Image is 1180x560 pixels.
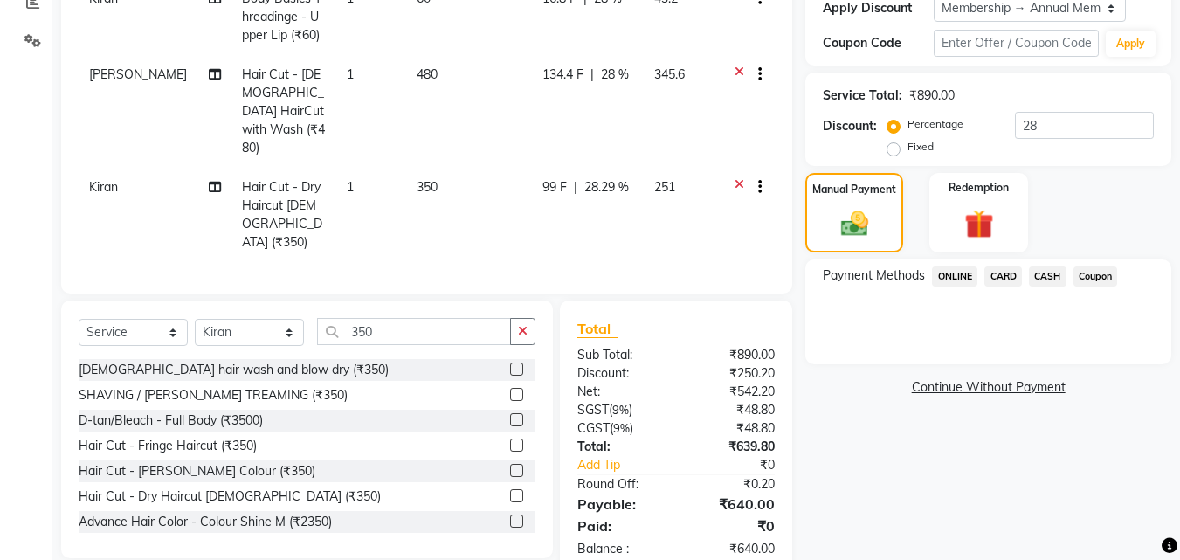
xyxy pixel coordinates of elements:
span: Coupon [1073,266,1118,287]
div: ₹0 [695,456,789,474]
span: [PERSON_NAME] [89,66,187,82]
a: Add Tip [564,456,694,474]
span: CARD [984,266,1022,287]
span: Hair Cut - Dry Haircut [DEMOGRAPHIC_DATA] (₹350) [242,179,322,250]
span: 480 [417,66,438,82]
span: 251 [654,179,675,195]
span: Kiran [89,179,118,195]
div: ₹640.00 [676,540,788,558]
label: Redemption [949,180,1009,196]
div: ₹48.80 [676,419,788,438]
div: Hair Cut - Dry Haircut [DEMOGRAPHIC_DATA] (₹350) [79,487,381,506]
div: Discount: [823,117,877,135]
div: ( ) [564,419,676,438]
span: ONLINE [932,266,977,287]
span: 99 F [542,178,567,197]
div: Net: [564,383,676,401]
div: Total: [564,438,676,456]
span: 1 [347,179,354,195]
div: Round Off: [564,475,676,494]
div: SHAVING / [PERSON_NAME] TREAMING (₹350) [79,386,348,404]
span: Hair Cut - [DEMOGRAPHIC_DATA] HairCut with Wash (₹480) [242,66,325,156]
button: Apply [1106,31,1156,57]
span: 350 [417,179,438,195]
span: CASH [1029,266,1066,287]
span: SGST [577,402,609,418]
div: ₹542.20 [676,383,788,401]
span: | [574,178,577,197]
span: 9% [612,403,629,417]
div: ₹890.00 [909,86,955,105]
div: Hair Cut - Fringe Haircut (₹350) [79,437,257,455]
div: ₹0.20 [676,475,788,494]
div: Coupon Code [823,34,933,52]
img: _cash.svg [832,208,877,239]
div: Service Total: [823,86,902,105]
div: D-tan/Bleach - Full Body (₹3500) [79,411,263,430]
div: Hair Cut - [PERSON_NAME] Colour (₹350) [79,462,315,480]
div: Paid: [564,515,676,536]
label: Fixed [907,139,934,155]
div: ₹250.20 [676,364,788,383]
span: | [590,66,594,84]
span: 134.4 F [542,66,583,84]
label: Percentage [907,116,963,132]
input: Search or Scan [317,318,511,345]
label: Manual Payment [812,182,896,197]
span: Total [577,320,618,338]
a: Continue Without Payment [809,378,1168,397]
div: [DEMOGRAPHIC_DATA] hair wash and blow dry (₹350) [79,361,389,379]
span: Payment Methods [823,266,925,285]
div: ₹640.00 [676,494,788,515]
div: ₹890.00 [676,346,788,364]
span: 9% [613,421,630,435]
span: 1 [347,66,354,82]
div: ₹0 [676,515,788,536]
div: Balance : [564,540,676,558]
div: ₹48.80 [676,401,788,419]
div: Payable: [564,494,676,515]
span: CGST [577,420,610,436]
span: 345.6 [654,66,685,82]
div: Advance Hair Color - Colour Shine M (₹2350) [79,513,332,531]
input: Enter Offer / Coupon Code [934,30,1099,57]
div: ( ) [564,401,676,419]
div: Discount: [564,364,676,383]
div: ₹639.80 [676,438,788,456]
span: 28 % [601,66,629,84]
div: Sub Total: [564,346,676,364]
span: 28.29 % [584,178,629,197]
img: _gift.svg [956,206,1003,242]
